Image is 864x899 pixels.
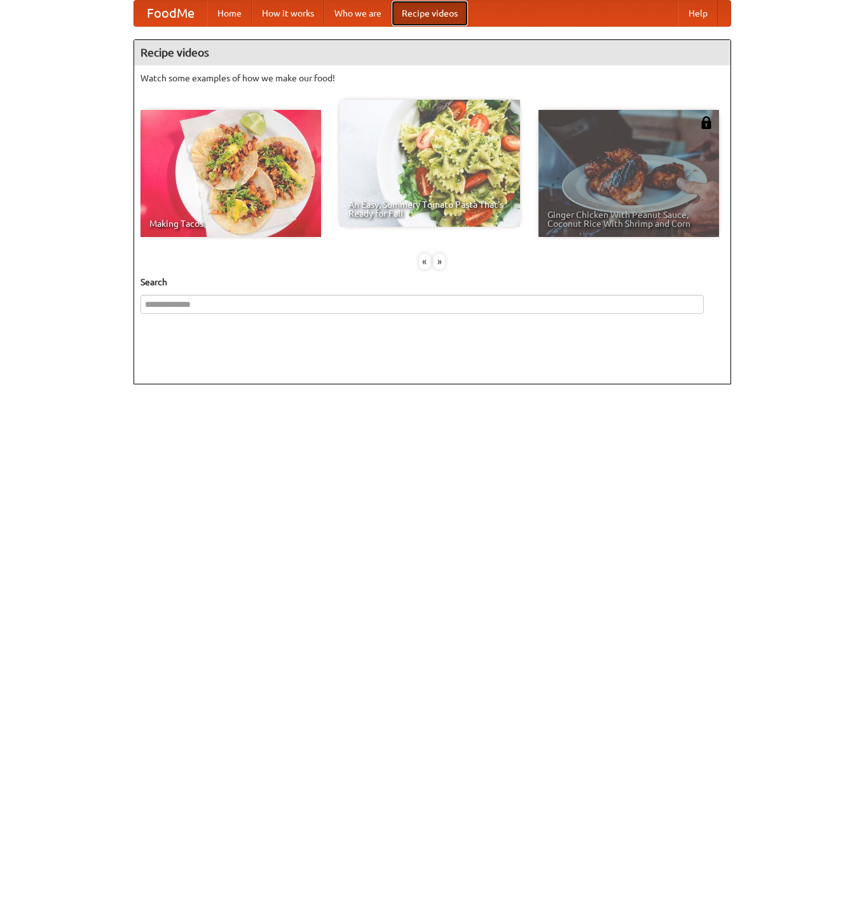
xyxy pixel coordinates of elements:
a: FoodMe [134,1,207,26]
h4: Recipe videos [134,40,730,65]
a: How it works [252,1,324,26]
a: An Easy, Summery Tomato Pasta That's Ready for Fall [339,100,520,227]
a: Who we are [324,1,392,26]
a: Recipe videos [392,1,468,26]
div: » [434,253,445,269]
span: Making Tacos [149,219,312,228]
div: « [419,253,430,269]
a: Help [678,1,718,26]
h5: Search [141,276,724,288]
span: An Easy, Summery Tomato Pasta That's Ready for Fall [348,200,511,218]
img: 483408.png [700,116,713,129]
p: Watch some examples of how we make our food! [141,72,724,84]
a: Home [207,1,252,26]
a: Making Tacos [141,110,321,237]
